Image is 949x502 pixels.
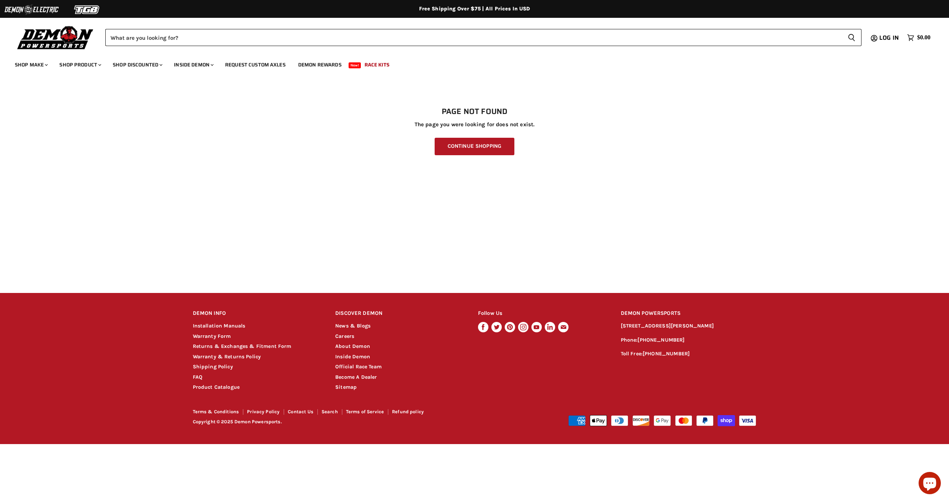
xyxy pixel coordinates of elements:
h2: Follow Us [478,305,607,322]
a: Search [322,409,338,414]
a: Contact Us [288,409,313,414]
a: Terms of Service [346,409,384,414]
a: News & Blogs [335,323,370,329]
nav: Footer [193,409,475,417]
a: Sitemap [335,384,357,390]
a: $0.00 [903,32,934,43]
form: Product [105,29,861,46]
h2: DISCOVER DEMON [335,305,464,322]
a: Installation Manuals [193,323,246,329]
a: Warranty Form [193,333,231,339]
p: Copyright © 2025 Demon Powersports. [193,419,475,425]
a: Log in [876,35,903,41]
a: FAQ [193,374,202,380]
a: Privacy Policy [247,409,280,414]
button: Search [842,29,861,46]
a: Shop Product [54,57,106,72]
a: Shop Discounted [107,57,167,72]
h2: DEMON INFO [193,305,322,322]
div: Free Shipping Over $75 | All Prices In USD [178,6,771,12]
p: Toll Free: [621,350,757,358]
input: Search [105,29,842,46]
span: New! [349,62,361,68]
a: Become A Dealer [335,374,377,380]
span: $0.00 [917,34,930,41]
p: The page you were looking for does not exist. [193,121,757,128]
a: Warranty & Returns Policy [193,353,261,360]
a: About Demon [335,343,370,349]
a: Returns & Exchanges & Fitment Form [193,343,291,349]
p: [STREET_ADDRESS][PERSON_NAME] [621,322,757,330]
a: Continue Shopping [435,138,514,155]
img: TGB Logo 2 [59,3,115,17]
a: Inside Demon [168,57,218,72]
a: Careers [335,333,354,339]
a: Product Catalogue [193,384,240,390]
a: Demon Rewards [293,57,347,72]
a: Terms & Conditions [193,409,239,414]
a: Official Race Team [335,364,382,370]
a: Shipping Policy [193,364,233,370]
img: Demon Electric Logo 2 [4,3,59,17]
p: Phone: [621,336,757,345]
a: [PHONE_NUMBER] [637,337,685,343]
a: Refund policy [392,409,424,414]
span: Log in [879,33,899,42]
h2: DEMON POWERSPORTS [621,305,757,322]
a: Inside Demon [335,353,370,360]
a: Shop Make [9,57,52,72]
a: Race Kits [359,57,395,72]
ul: Main menu [9,54,929,72]
img: Demon Powersports [15,24,96,50]
a: Request Custom Axles [220,57,291,72]
inbox-online-store-chat: Shopify online store chat [916,472,943,496]
a: [PHONE_NUMBER] [643,351,690,357]
h1: Page not found [193,107,757,116]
